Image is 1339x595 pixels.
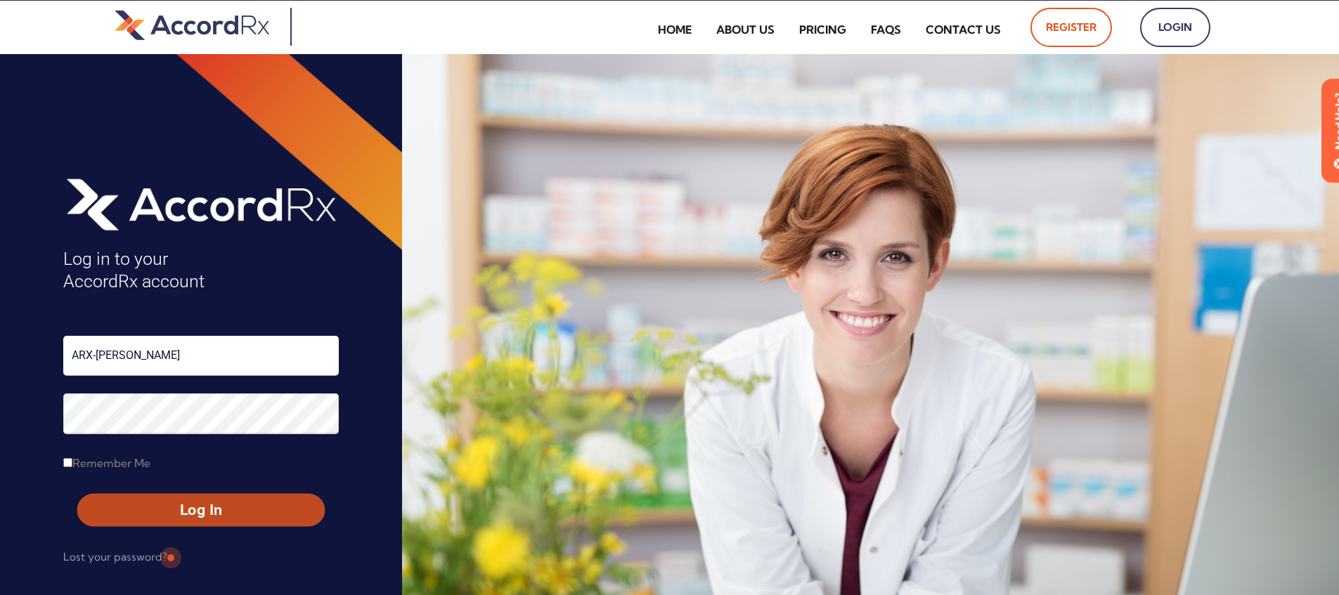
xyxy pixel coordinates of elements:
span: Log In [90,500,312,521]
h4: Log in to your AccordRx account [63,248,339,294]
span: Login [1156,16,1195,39]
span: Register [1046,16,1097,39]
label: Remember Me [63,452,150,474]
a: Login [1140,8,1210,47]
a: Home [647,13,702,46]
a: Contact Us [915,13,1011,46]
button: Log In [77,494,325,527]
a: FAQs [860,13,912,46]
a: Lost your password? [63,546,167,568]
img: AccordRx_logo_header_white [63,174,339,234]
a: Register [1030,8,1112,47]
input: Username or Email Address [63,336,339,376]
a: About Us [706,13,785,46]
a: Pricing [789,13,857,46]
input: Remember Me [63,458,72,467]
img: default-logo [115,8,269,42]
